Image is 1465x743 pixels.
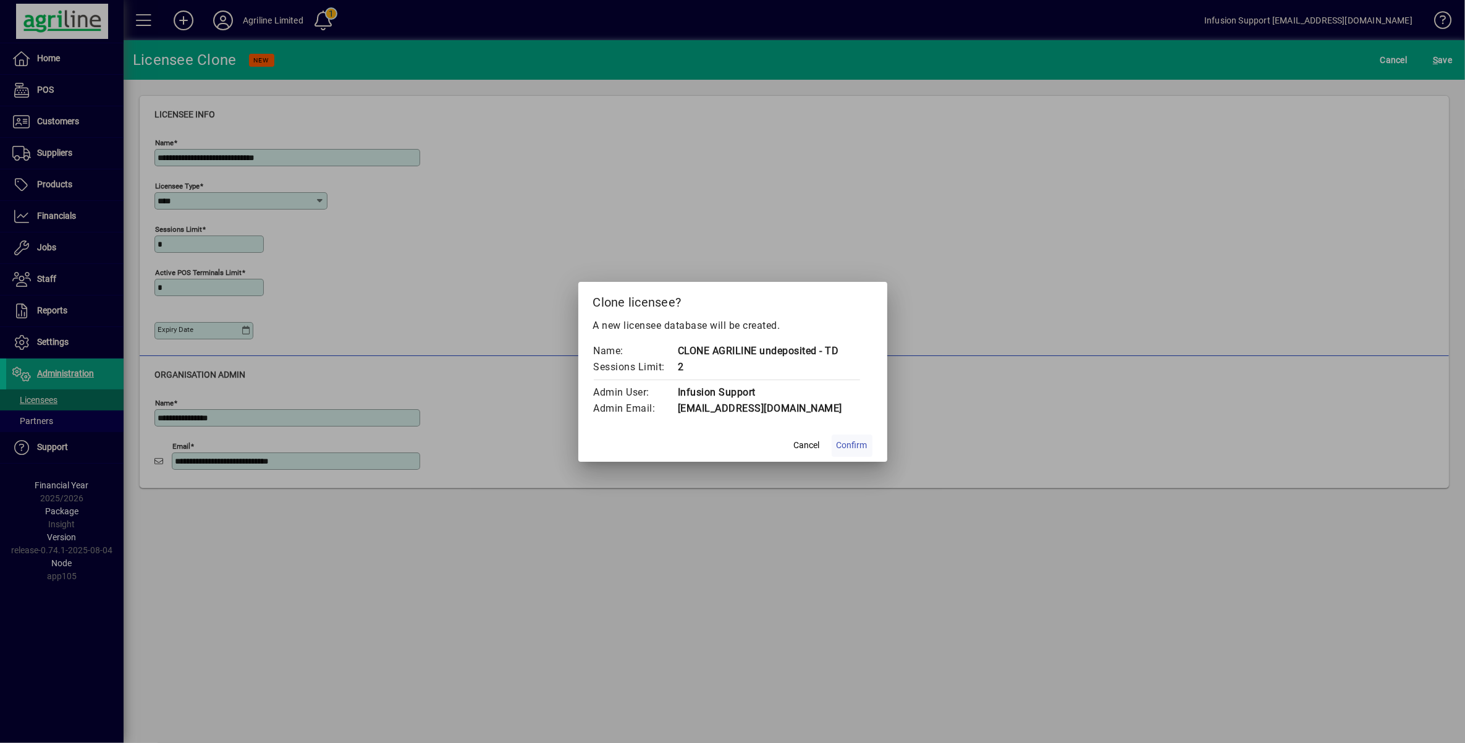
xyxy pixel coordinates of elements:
td: Admin Email: [593,401,678,417]
button: Confirm [832,435,872,457]
button: Cancel [787,435,827,457]
span: Confirm [837,439,868,452]
span: 2 [678,361,684,373]
td: Admin User: [593,384,678,401]
p: A new licensee database will be created. [593,318,872,333]
td: Sessions Limit: [593,359,678,375]
td: [EMAIL_ADDRESS][DOMAIN_NAME] [677,401,872,417]
td: Infusion Support [677,384,872,401]
td: CLONE AGRILINE undeposited - TD [677,343,872,359]
h2: Clone licensee? [578,282,887,318]
span: Cancel [794,439,820,452]
td: Name: [593,343,678,359]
